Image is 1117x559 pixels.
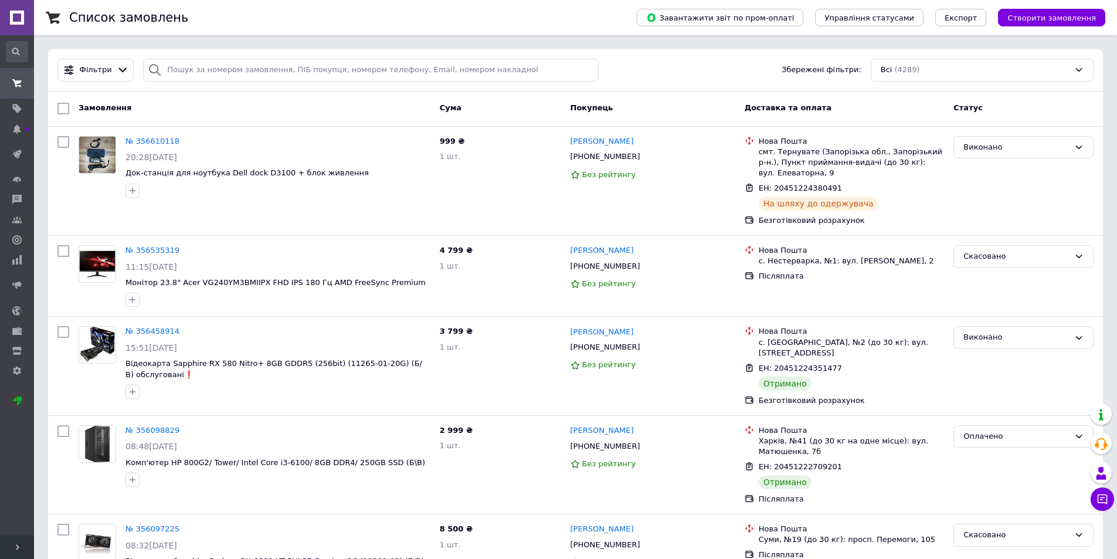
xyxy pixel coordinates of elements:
div: Нова Пошта [759,425,945,436]
div: Нова Пошта [759,524,945,534]
button: Створити замовлення [998,9,1105,26]
div: Післяплата [759,494,945,504]
span: Без рейтингу [582,459,636,468]
span: 2 999 ₴ [440,426,473,435]
span: 1 шт. [440,540,461,549]
button: Чат з покупцем [1091,487,1114,511]
a: [PERSON_NAME] [571,136,634,147]
div: Суми, №19 (до 30 кг): просп. Перемоги, 105 [759,534,945,545]
span: 3 799 ₴ [440,327,473,336]
button: Завантажити звіт по пром-оплаті [637,9,803,26]
div: Отримано [759,475,812,489]
h1: Список замовлень [69,11,188,25]
img: Фото товару [79,531,116,554]
div: Оплачено [963,431,1070,443]
div: [PHONE_NUMBER] [568,439,643,454]
a: Монітор 23.8" Acer VG240YM3BMIIPX FHD IPS 180 Гц AMD FreeSync Premium [125,278,426,287]
div: Безготівковий розрахунок [759,395,945,406]
span: Фільтри [80,65,112,76]
span: 4 799 ₴ [440,246,473,255]
span: Експорт [945,13,977,22]
div: Скасовано [963,529,1070,541]
span: Доставка та оплата [745,103,831,112]
span: Завантажити звіт по пром-оплаті [646,12,794,23]
span: 11:15[DATE] [125,262,177,272]
div: Безготівковий розрахунок [759,215,945,226]
div: смт. Тернувате (Запорізька обл., Запорізький р-н.), Пункт приймання-видачі (до 30 кг): вул. Елева... [759,147,945,179]
a: Відеокарта Sapphire RX 580 Nitro+ 8GB GDDR5 (256bit) (11265-01-20G) (Б/В) обслуговані❗️ [125,359,422,379]
a: Док-станція для ноутбука Dell dock D3100 + блок живлення [125,168,369,177]
span: (4289) [894,65,919,74]
img: Фото товару [80,327,116,363]
a: [PERSON_NAME] [571,327,634,338]
div: [PHONE_NUMBER] [568,537,643,553]
span: Створити замовлення [1007,13,1096,22]
span: 999 ₴ [440,137,465,145]
span: ЕН: 20451224380491 [759,184,842,192]
span: 1 шт. [440,441,461,450]
a: Фото товару [79,326,116,364]
span: ЕН: 20451222709201 [759,462,842,471]
img: Фото товару [79,426,116,462]
a: № 356098829 [125,426,179,435]
span: Всі [881,65,892,76]
div: с. Нестерварка, №1: вул. [PERSON_NAME], 2 [759,256,945,266]
span: Покупець [571,103,613,112]
a: Створити замовлення [986,13,1105,22]
a: № 356458914 [125,327,179,336]
div: Харків, №41 (до 30 кг на одне місце): вул. Матюшенка, 7б [759,436,945,457]
div: Отримано [759,377,812,391]
button: Експорт [935,9,987,26]
button: Управління статусами [815,9,924,26]
input: Пошук за номером замовлення, ПІБ покупця, номером телефону, Email, номером накладної [143,59,598,82]
img: Фото товару [79,250,116,278]
span: 1 шт. [440,343,461,351]
a: Фото товару [79,425,116,463]
a: № 356610118 [125,137,179,145]
span: Без рейтингу [582,170,636,179]
span: Cума [440,103,461,112]
div: На шляху до одержувача [759,197,878,211]
span: Без рейтингу [582,279,636,288]
div: [PHONE_NUMBER] [568,259,643,274]
div: Виконано [963,141,1070,154]
div: Нова Пошта [759,326,945,337]
a: № 356097225 [125,524,179,533]
div: Нова Пошта [759,245,945,256]
a: [PERSON_NAME] [571,245,634,256]
a: № 356535319 [125,246,179,255]
div: Скасовано [963,250,1070,263]
div: [PHONE_NUMBER] [568,149,643,164]
span: ЕН: 20451224351477 [759,364,842,372]
span: Замовлення [79,103,131,112]
a: [PERSON_NAME] [571,524,634,535]
span: Статус [953,103,983,112]
span: 15:51[DATE] [125,343,177,353]
div: с. [GEOGRAPHIC_DATA], №2 (до 30 кг): вул. [STREET_ADDRESS] [759,337,945,358]
a: Фото товару [79,245,116,283]
span: 20:28[DATE] [125,153,177,162]
span: Управління статусами [824,13,914,22]
span: 1 шт. [440,152,461,161]
span: 1 шт. [440,262,461,270]
a: Фото товару [79,136,116,174]
span: 08:32[DATE] [125,541,177,550]
img: Фото товару [79,137,116,173]
div: Нова Пошта [759,136,945,147]
div: Виконано [963,331,1070,344]
span: 8 500 ₴ [440,524,473,533]
div: Післяплата [759,271,945,282]
a: [PERSON_NAME] [571,425,634,436]
div: [PHONE_NUMBER] [568,340,643,355]
span: Збережені фільтри: [782,65,861,76]
span: 08:48[DATE] [125,442,177,451]
span: Без рейтингу [582,360,636,369]
a: Комп'ютер HP 800G2/ Tower/ Intel Core i3-6100/ 8GB DDR4/ 250GB SSD (Б\В) [125,458,425,467]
